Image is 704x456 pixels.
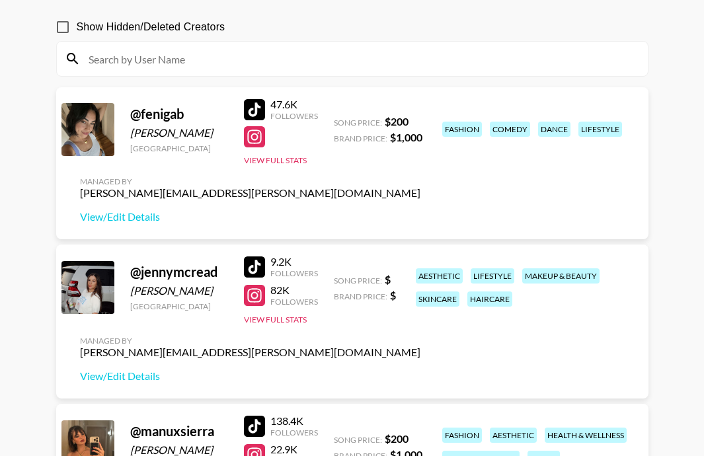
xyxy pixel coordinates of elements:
div: fashion [442,428,482,443]
div: makeup & beauty [522,268,600,284]
input: Search by User Name [81,48,640,69]
div: Managed By [80,176,420,186]
div: Followers [270,297,318,307]
span: Brand Price: [334,291,387,301]
a: View/Edit Details [80,210,420,223]
div: @ jennymcread [130,264,228,280]
div: [PERSON_NAME] [130,126,228,139]
div: [GEOGRAPHIC_DATA] [130,143,228,153]
div: @ fenigab [130,106,228,122]
span: Song Price: [334,435,382,445]
strong: $ [390,289,396,301]
div: skincare [416,291,459,307]
div: Followers [270,111,318,121]
span: Show Hidden/Deleted Creators [77,19,225,35]
strong: $ 200 [385,115,409,128]
div: Followers [270,428,318,437]
div: Managed By [80,336,420,346]
div: [PERSON_NAME] [130,284,228,297]
button: View Full Stats [244,155,307,165]
div: Followers [270,268,318,278]
div: aesthetic [490,428,537,443]
div: aesthetic [416,268,463,284]
strong: $ [385,273,391,285]
strong: $ 200 [385,432,409,445]
a: View/Edit Details [80,369,420,383]
div: 82K [270,284,318,297]
div: @ manuxsierra [130,423,228,439]
div: comedy [490,122,530,137]
button: View Full Stats [244,315,307,324]
div: 9.2K [270,255,318,268]
div: [PERSON_NAME][EMAIL_ADDRESS][PERSON_NAME][DOMAIN_NAME] [80,346,420,359]
div: 138.4K [270,414,318,428]
span: Song Price: [334,118,382,128]
div: [GEOGRAPHIC_DATA] [130,301,228,311]
span: Song Price: [334,276,382,285]
span: Brand Price: [334,133,387,143]
strong: $ 1,000 [390,131,422,143]
div: 22.9K [270,443,318,456]
div: haircare [467,291,512,307]
div: 47.6K [270,98,318,111]
div: health & wellness [545,428,627,443]
div: lifestyle [471,268,514,284]
div: lifestyle [578,122,622,137]
div: dance [538,122,570,137]
div: [PERSON_NAME][EMAIL_ADDRESS][PERSON_NAME][DOMAIN_NAME] [80,186,420,200]
div: fashion [442,122,482,137]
